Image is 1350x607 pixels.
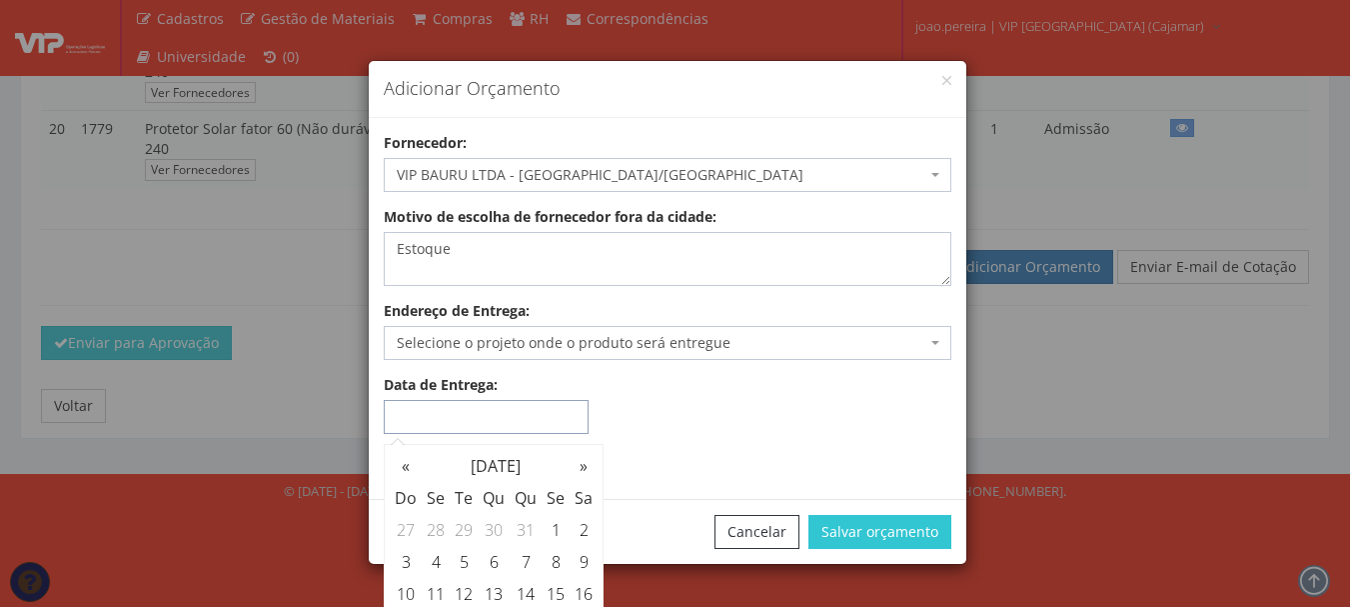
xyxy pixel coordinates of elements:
[570,482,598,514] th: Sa
[384,301,530,321] label: Endereço de Entrega:
[384,326,951,360] span: Selecione o projeto onde o produto será entregue
[450,482,478,514] th: Te
[450,514,478,546] td: 29
[422,546,450,578] td: 4
[422,450,570,482] th: [DATE]
[384,375,498,395] label: Data de Entrega:
[478,482,510,514] th: Qu
[570,514,598,546] td: 2
[542,514,570,546] td: 1
[384,158,951,192] span: VIP BAURU LTDA - Bauru/SP
[542,482,570,514] th: Se
[542,546,570,578] td: 8
[510,546,542,578] td: 7
[808,515,951,549] button: Salvar orçamento
[478,514,510,546] td: 30
[510,514,542,546] td: 31
[510,482,542,514] th: Qu
[390,482,422,514] th: Do
[450,546,478,578] td: 5
[390,546,422,578] td: 3
[390,450,422,482] th: «
[384,133,467,153] label: Fornecedor:
[384,207,716,227] label: Motivo de escolha de fornecedor fora da cidade:
[714,515,799,549] button: Cancelar
[422,482,450,514] th: Se
[422,514,450,546] td: 28
[390,514,422,546] td: 27
[384,76,951,102] h4: Adicionar Orçamento
[570,546,598,578] td: 9
[570,450,598,482] th: »
[397,333,926,353] span: Selecione o projeto onde o produto será entregue
[478,546,510,578] td: 6
[397,165,926,185] span: VIP BAURU LTDA - Bauru/SP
